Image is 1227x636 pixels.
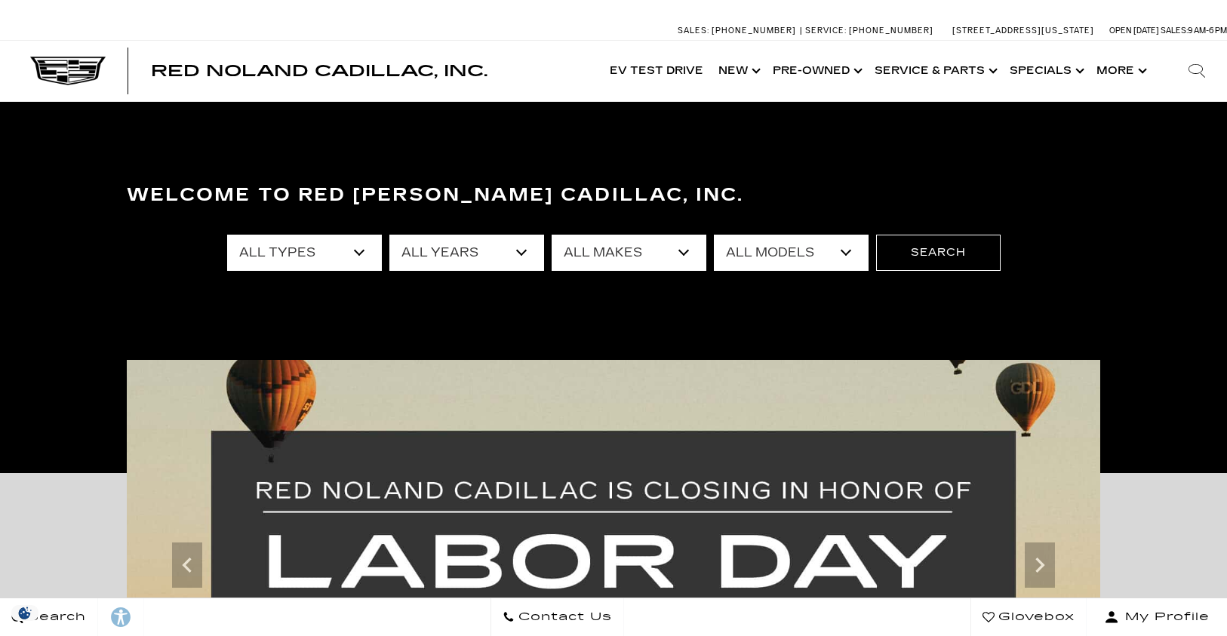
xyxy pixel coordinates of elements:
section: Click to Open Cookie Consent Modal [8,605,42,621]
a: EV Test Drive [602,41,711,101]
span: Sales: [1161,26,1188,35]
span: 9 AM-6 PM [1188,26,1227,35]
a: Red Noland Cadillac, Inc. [151,63,487,78]
a: New [711,41,765,101]
span: Glovebox [995,607,1075,628]
select: Filter by make [552,235,706,271]
div: Next [1025,542,1055,588]
span: Open [DATE] [1109,26,1159,35]
button: Search [876,235,1001,271]
span: [PHONE_NUMBER] [849,26,933,35]
div: Previous [172,542,202,588]
span: My Profile [1119,607,1210,628]
span: [PHONE_NUMBER] [712,26,796,35]
span: Service: [805,26,847,35]
a: Service & Parts [867,41,1002,101]
a: Contact Us [490,598,624,636]
a: Glovebox [970,598,1087,636]
button: Open user profile menu [1087,598,1227,636]
select: Filter by year [389,235,544,271]
img: Cadillac Dark Logo with Cadillac White Text [30,57,106,85]
a: Pre-Owned [765,41,867,101]
span: Red Noland Cadillac, Inc. [151,62,487,80]
img: Opt-Out Icon [8,605,42,621]
select: Filter by type [227,235,382,271]
span: Contact Us [515,607,612,628]
a: Service: [PHONE_NUMBER] [800,26,937,35]
button: More [1089,41,1152,101]
h3: Welcome to Red [PERSON_NAME] Cadillac, Inc. [127,180,1100,210]
a: [STREET_ADDRESS][US_STATE] [952,26,1094,35]
span: Sales: [678,26,709,35]
select: Filter by model [714,235,869,271]
a: Specials [1002,41,1089,101]
span: Search [23,607,86,628]
a: Sales: [PHONE_NUMBER] [678,26,800,35]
